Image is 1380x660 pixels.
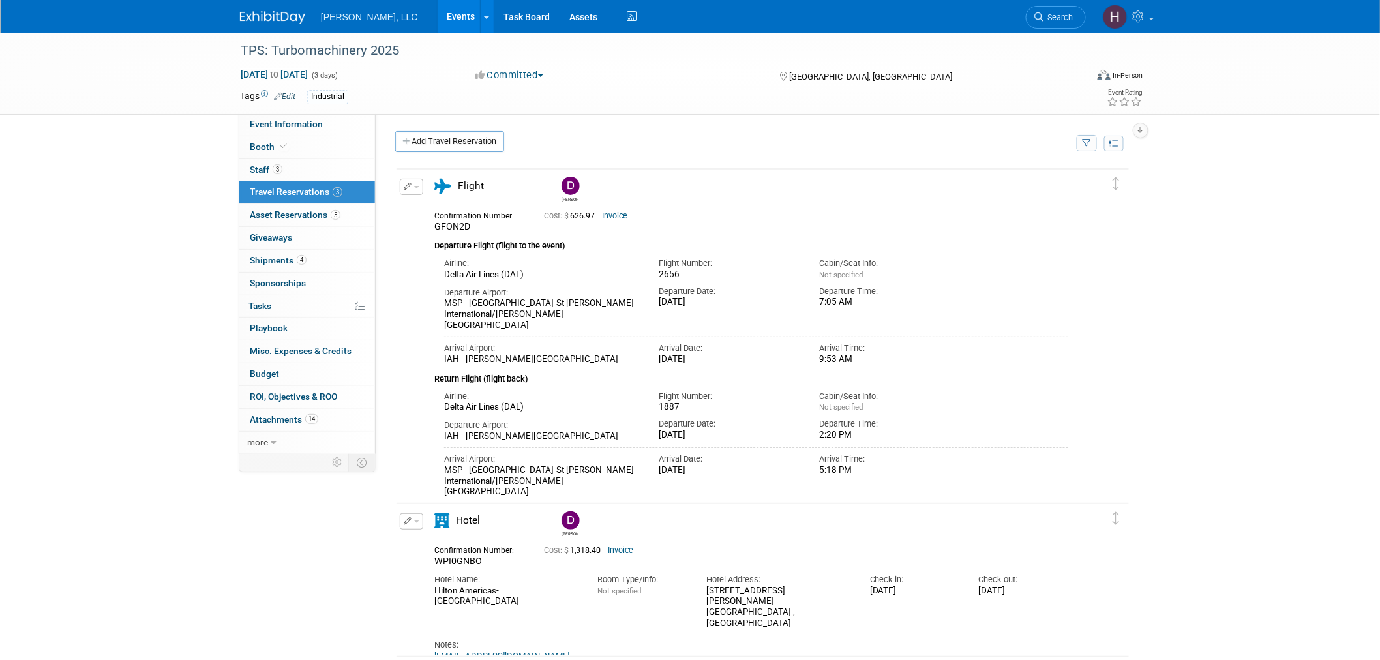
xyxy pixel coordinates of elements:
[240,89,295,104] td: Tags
[434,586,578,608] div: Hilton Americas-[GEOGRAPHIC_DATA]
[562,511,580,530] img: Drew Vollbrecht
[250,255,307,265] span: Shipments
[558,177,581,202] div: Drew Vollbrecht
[307,90,348,104] div: Industrial
[434,574,578,586] div: Hotel Name:
[236,39,1066,63] div: TPS: Turbomachinery 2025
[250,119,323,129] span: Event Information
[820,286,961,297] div: Departure Time:
[274,92,295,101] a: Edit
[434,233,1068,252] div: Departure Flight (flight to the event)
[659,430,800,441] div: [DATE]
[444,298,639,331] div: MSP - [GEOGRAPHIC_DATA]-St [PERSON_NAME] International/[PERSON_NAME][GEOGRAPHIC_DATA]
[239,227,375,249] a: Giveaways
[820,297,961,308] div: 7:05 AM
[247,437,268,447] span: more
[240,68,308,80] span: [DATE] [DATE]
[250,142,290,152] span: Booth
[1103,5,1128,29] img: Hannah Mulholland
[280,143,287,150] i: Booth reservation complete
[250,346,352,356] span: Misc. Expenses & Credits
[659,354,800,365] div: [DATE]
[333,187,342,197] span: 3
[444,258,639,269] div: Airline:
[444,391,639,402] div: Airline:
[305,414,318,424] span: 14
[444,465,639,498] div: MSP - [GEOGRAPHIC_DATA]-St [PERSON_NAME] International/[PERSON_NAME][GEOGRAPHIC_DATA]
[239,386,375,408] a: ROI, Objectives & ROO
[659,297,800,308] div: [DATE]
[395,131,504,152] a: Add Travel Reservation
[250,391,337,402] span: ROI, Objectives & ROO
[326,454,349,471] td: Personalize Event Tab Strip
[444,431,639,442] div: IAH - [PERSON_NAME][GEOGRAPHIC_DATA]
[602,211,627,220] a: Invoice
[979,586,1068,597] div: [DATE]
[239,273,375,295] a: Sponsorships
[558,511,581,537] div: Drew Vollbrecht
[597,574,687,586] div: Room Type/Info:
[434,542,524,556] div: Confirmation Number:
[349,454,376,471] td: Toggle Event Tabs
[250,187,342,197] span: Travel Reservations
[239,340,375,363] a: Misc. Expenses & Credits
[1113,70,1143,80] div: In-Person
[444,269,639,280] div: Delta Air Lines (DAL)
[310,71,338,80] span: (3 days)
[659,465,800,476] div: [DATE]
[444,342,639,354] div: Arrival Airport:
[659,453,800,465] div: Arrival Date:
[1026,6,1086,29] a: Search
[1113,512,1120,525] i: Click and drag to move item
[544,211,570,220] span: Cost: $
[250,368,279,379] span: Budget
[239,136,375,158] a: Booth
[706,586,850,629] div: [STREET_ADDRESS][PERSON_NAME] [GEOGRAPHIC_DATA] , [GEOGRAPHIC_DATA]
[239,250,375,272] a: Shipments4
[434,207,524,221] div: Confirmation Number:
[434,639,1068,651] div: Notes:
[820,465,961,476] div: 5:18 PM
[239,318,375,340] a: Playbook
[239,432,375,454] a: more
[250,323,288,333] span: Playbook
[444,287,639,299] div: Departure Airport:
[979,574,1068,586] div: Check-out:
[250,278,306,288] span: Sponsorships
[434,513,449,528] i: Hotel
[1113,177,1120,190] i: Click and drag to move item
[659,258,800,269] div: Flight Number:
[239,181,375,203] a: Travel Reservations3
[444,419,639,431] div: Departure Airport:
[434,179,451,194] i: Flight
[820,402,863,412] span: Not specified
[268,69,280,80] span: to
[456,515,480,526] span: Hotel
[444,402,639,413] div: Delta Air Lines (DAL)
[250,414,318,425] span: Attachments
[239,204,375,226] a: Asset Reservations5
[706,574,850,586] div: Hotel Address:
[321,12,418,22] span: [PERSON_NAME], LLC
[239,295,375,318] a: Tasks
[1098,70,1111,80] img: Format-Inperson.png
[471,68,548,82] button: Committed
[659,402,800,413] div: 1887
[434,221,470,232] span: GFON2D
[444,453,639,465] div: Arrival Airport:
[820,391,961,402] div: Cabin/Seat Info:
[820,430,961,441] div: 2:20 PM
[820,270,863,279] span: Not specified
[820,453,961,465] div: Arrival Time:
[434,556,482,566] span: WPI0GNBO
[820,342,961,354] div: Arrival Time:
[1009,68,1143,87] div: Event Format
[239,409,375,431] a: Attachments14
[789,72,952,82] span: [GEOGRAPHIC_DATA], [GEOGRAPHIC_DATA]
[562,177,580,195] img: Drew Vollbrecht
[444,354,639,365] div: IAH - [PERSON_NAME][GEOGRAPHIC_DATA]
[659,342,800,354] div: Arrival Date:
[659,269,800,280] div: 2656
[239,159,375,181] a: Staff3
[250,209,340,220] span: Asset Reservations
